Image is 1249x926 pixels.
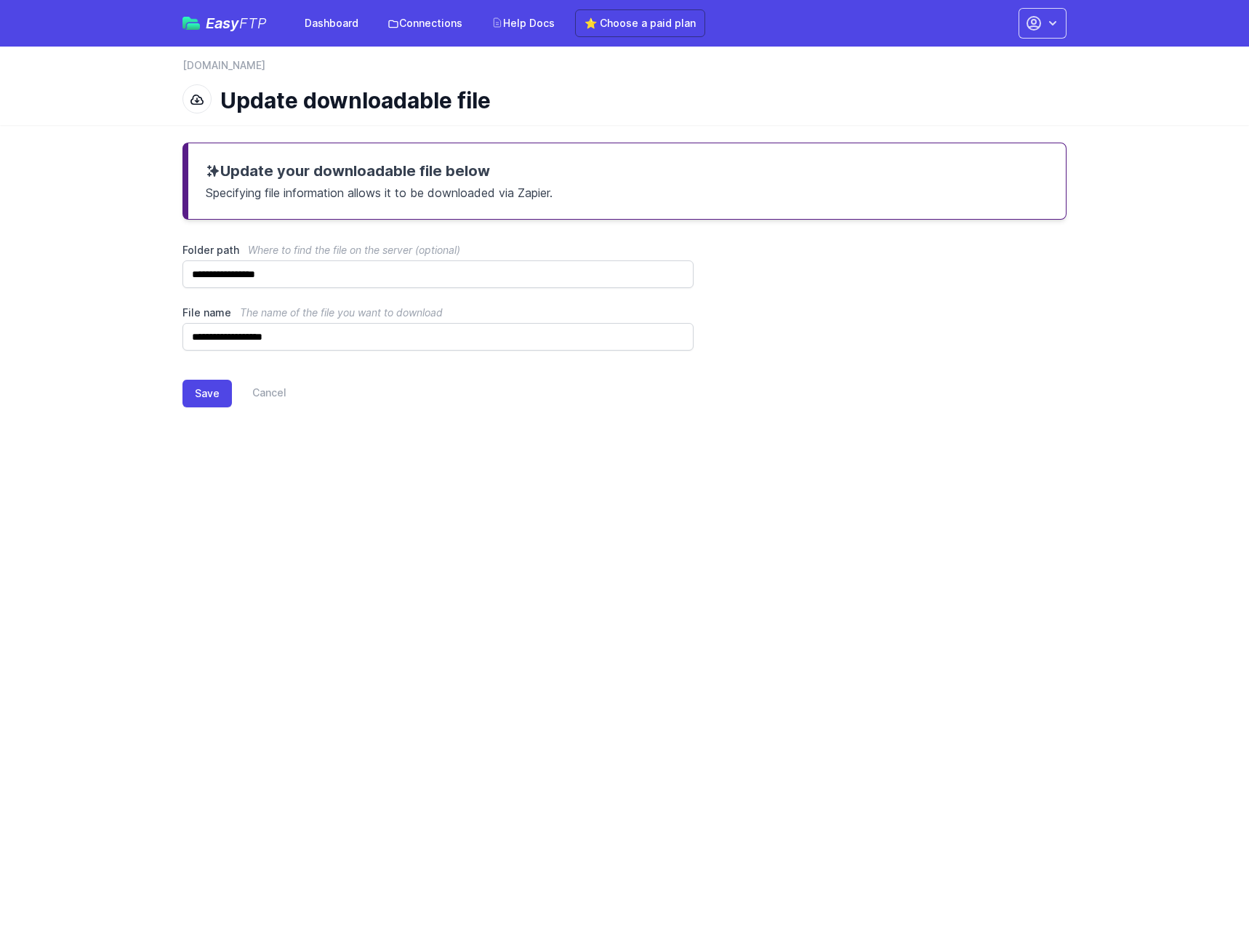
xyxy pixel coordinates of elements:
a: Dashboard [296,10,367,36]
a: Connections [379,10,471,36]
a: EasyFTP [182,16,267,31]
label: File name [182,306,694,320]
span: Where to find the file on the server (optional) [248,244,460,256]
nav: Breadcrumb [182,58,1067,81]
a: [DOMAIN_NAME] [182,58,265,73]
label: Folder path [182,243,694,258]
a: ⭐ Choose a paid plan [575,9,705,37]
img: easyftp_logo.png [182,17,200,30]
button: Save [182,380,232,407]
p: Specifying file information allows it to be downloaded via Zapier. [206,181,1048,201]
a: Cancel [232,380,286,407]
h3: Update your downloadable file below [206,161,1048,181]
a: Help Docs [483,10,563,36]
span: The name of the file you want to download [240,306,443,319]
span: Easy [206,16,267,31]
span: FTP [239,15,267,32]
h1: Update downloadable file [220,87,1055,113]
